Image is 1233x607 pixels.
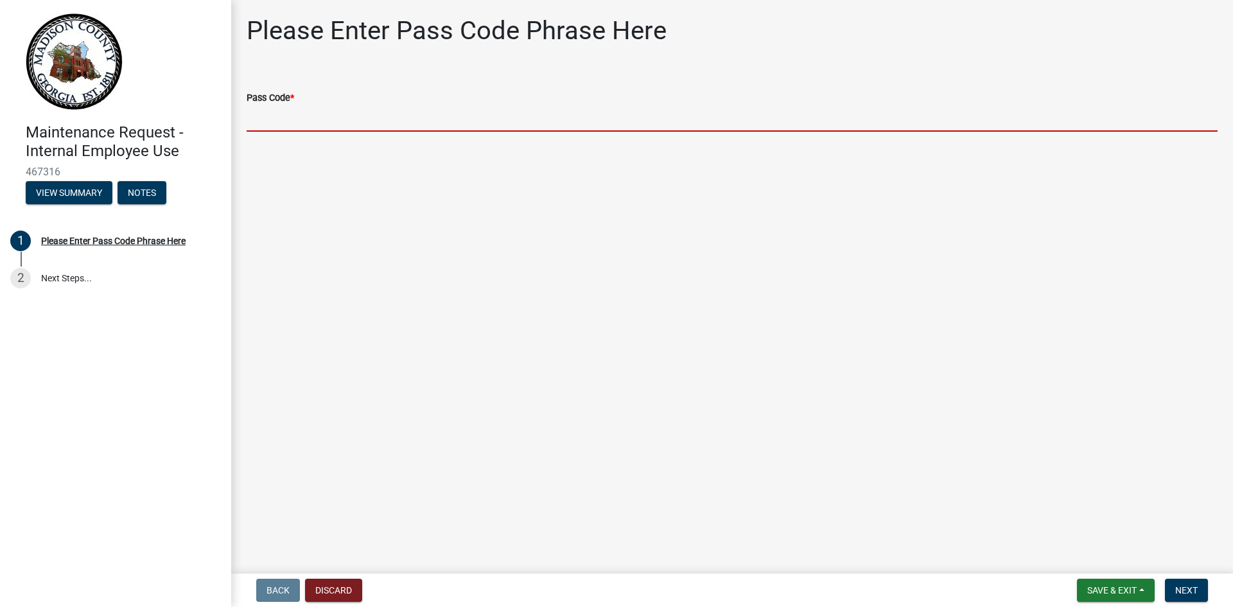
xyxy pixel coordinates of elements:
span: 467316 [26,166,205,178]
button: Back [256,579,300,602]
span: Back [267,585,290,595]
span: Save & Exit [1087,585,1137,595]
div: 1 [10,231,31,251]
button: Discard [305,579,362,602]
button: Next [1165,579,1208,602]
div: Please Enter Pass Code Phrase Here [41,236,186,245]
h4: Maintenance Request - Internal Employee Use [26,123,221,161]
h1: Please Enter Pass Code Phrase Here [247,15,667,46]
button: View Summary [26,181,112,204]
wm-modal-confirm: Summary [26,188,112,198]
button: Save & Exit [1077,579,1155,602]
button: Notes [118,181,166,204]
label: Pass Code [247,94,294,103]
span: Next [1175,585,1198,595]
wm-modal-confirm: Notes [118,188,166,198]
img: Madison County, Georgia [26,13,123,110]
div: 2 [10,268,31,288]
